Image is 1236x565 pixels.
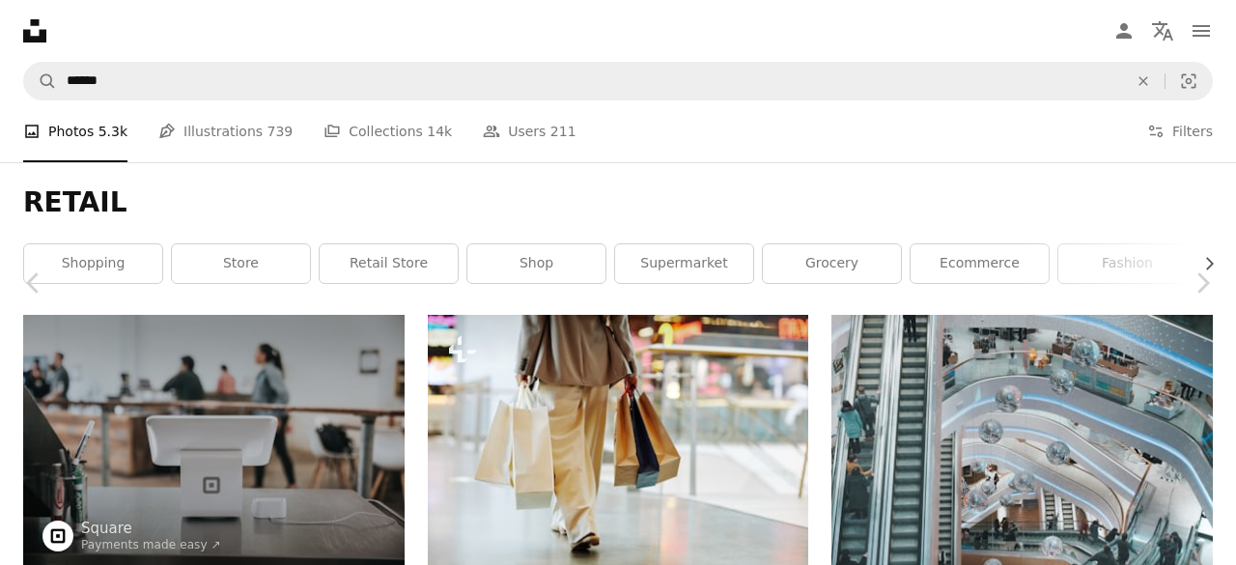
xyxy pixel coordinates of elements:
[1058,244,1196,283] a: fashion
[1105,12,1143,50] a: Log in / Sign up
[1143,12,1182,50] button: Language
[467,244,605,283] a: shop
[1182,12,1221,50] button: Menu
[911,244,1049,283] a: ecommerce
[1168,190,1236,376] a: Next
[1147,100,1213,162] button: Filters
[81,538,221,551] a: Payments made easy ↗
[831,433,1213,450] a: aerial photography of mall interior
[763,244,901,283] a: grocery
[81,519,221,538] a: Square
[267,121,294,142] span: 739
[42,521,73,551] img: Go to Square's profile
[1122,63,1165,99] button: Clear
[615,244,753,283] a: supermarket
[427,121,452,142] span: 14k
[23,433,405,450] a: monitor on desk
[483,100,576,162] a: Users 211
[24,63,57,99] button: Search Unsplash
[323,100,452,162] a: Collections 14k
[320,244,458,283] a: retail store
[23,185,1213,220] h1: RETAIL
[158,100,293,162] a: Illustrations 739
[172,244,310,283] a: store
[1166,63,1212,99] button: Visual search
[24,244,162,283] a: shopping
[428,433,809,450] a: Low section of unrecognizable woman wearing pants and holding blank shopping bags while walking i...
[23,62,1213,100] form: Find visuals sitewide
[550,121,576,142] span: 211
[23,19,46,42] a: Home — Unsplash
